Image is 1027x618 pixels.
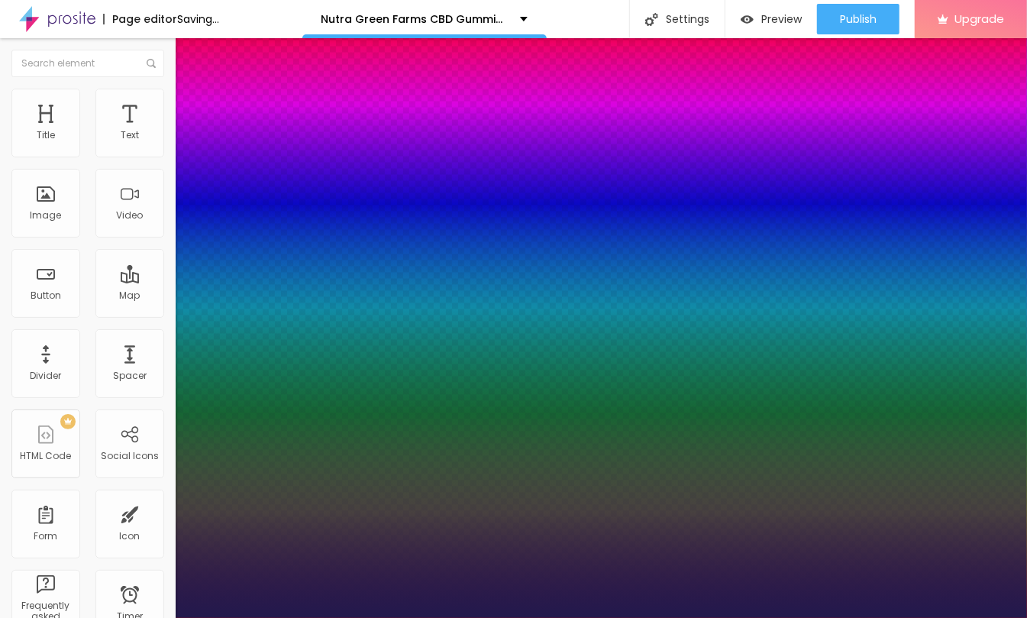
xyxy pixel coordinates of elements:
button: Publish [817,4,899,34]
div: HTML Code [21,451,72,461]
div: Saving... [177,14,219,24]
span: Preview [761,13,802,25]
div: Video [117,210,144,221]
div: Form [34,531,58,542]
span: Upgrade [954,12,1004,25]
div: Button [31,290,61,301]
p: Nutra Green Farms CBD Gummies: Safe and effective? [321,14,509,24]
img: view-1.svg [741,13,754,26]
div: Page editor [103,14,177,24]
img: Icone [645,13,658,26]
div: Title [37,130,55,141]
div: Social Icons [101,451,159,461]
div: Map [120,290,140,301]
div: Spacer [113,370,147,381]
span: Publish [840,13,877,25]
img: Icone [147,59,156,68]
div: Icon [120,531,140,542]
div: Divider [31,370,62,381]
div: Image [31,210,62,221]
input: Search element [11,50,164,77]
div: Text [121,130,139,141]
button: Preview [725,4,817,34]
